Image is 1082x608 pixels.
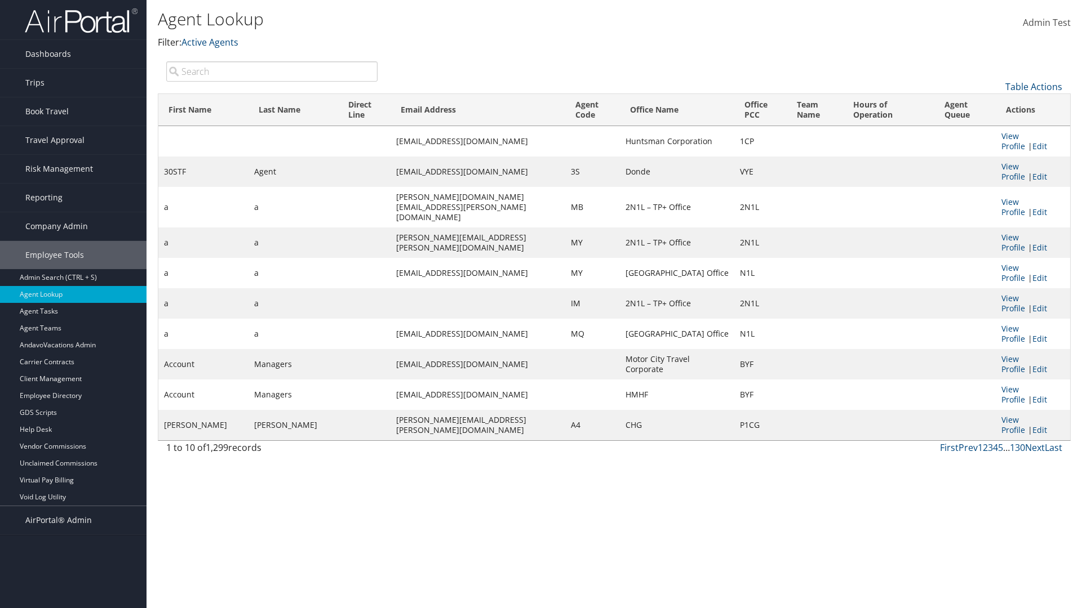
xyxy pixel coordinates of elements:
span: AirPortal® Admin [25,506,92,534]
td: N1L [734,319,787,349]
th: Agent Code: activate to sort column ascending [565,94,620,126]
td: a [158,227,249,258]
td: Motor City Travel Corporate [620,349,734,379]
td: | [996,227,1070,258]
a: Edit [1032,242,1047,253]
td: a [249,258,339,288]
td: BYF [734,349,787,379]
td: | [996,319,1070,349]
td: P1CG [734,410,787,440]
a: Edit [1032,333,1047,344]
td: Managers [249,379,339,410]
td: 2N1L – TP+ Office [620,288,734,319]
td: | [996,258,1070,288]
a: Active Agents [181,36,238,48]
a: Edit [1032,303,1047,314]
td: 2N1L – TP+ Office [620,227,734,258]
a: 3 [988,441,993,454]
span: Trips [25,69,45,97]
td: BYF [734,379,787,410]
a: Edit [1032,364,1047,374]
a: 2 [983,441,988,454]
td: | [996,410,1070,440]
td: Donde [620,157,734,187]
a: Edit [1032,171,1047,182]
td: CHG [620,410,734,440]
td: MB [565,187,620,227]
td: a [249,227,339,258]
td: 2N1L [734,187,787,227]
h1: Agent Lookup [158,7,766,31]
td: [EMAIL_ADDRESS][DOMAIN_NAME] [391,319,565,349]
td: N1L [734,258,787,288]
a: Edit [1032,207,1047,217]
td: 1CP [734,126,787,157]
td: 30STF [158,157,249,187]
td: [EMAIL_ADDRESS][DOMAIN_NAME] [391,157,565,187]
td: Managers [249,349,339,379]
th: Team Name: activate to sort column ascending [787,94,843,126]
a: View Profile [1001,262,1025,283]
a: View Profile [1001,232,1025,253]
th: Direct Line: activate to sort column ascending [338,94,391,126]
td: [EMAIL_ADDRESS][DOMAIN_NAME] [391,349,565,379]
td: [PERSON_NAME][EMAIL_ADDRESS][PERSON_NAME][DOMAIN_NAME] [391,410,565,440]
td: MY [565,227,620,258]
a: Edit [1032,424,1047,435]
p: Filter: [158,35,766,50]
td: VYE [734,157,787,187]
a: 1 [978,441,983,454]
a: 5 [998,441,1003,454]
span: Risk Management [25,155,93,183]
td: 2N1L – TP+ Office [620,187,734,227]
th: Hours of Operation: activate to sort column ascending [843,94,934,126]
th: Actions [996,94,1070,126]
td: | [996,349,1070,379]
td: [EMAIL_ADDRESS][DOMAIN_NAME] [391,126,565,157]
a: Prev [959,441,978,454]
a: View Profile [1001,131,1025,151]
td: a [158,319,249,349]
td: | [996,126,1070,157]
td: [GEOGRAPHIC_DATA] Office [620,258,734,288]
span: … [1003,441,1010,454]
a: Table Actions [1005,81,1062,93]
a: View Profile [1001,196,1025,217]
td: a [249,288,339,319]
a: Edit [1032,141,1047,151]
th: Office PCC: activate to sort column ascending [734,94,787,126]
td: | [996,288,1070,319]
td: [PERSON_NAME][EMAIL_ADDRESS][PERSON_NAME][DOMAIN_NAME] [391,227,565,258]
a: View Profile [1001,414,1025,435]
td: 2N1L [734,288,787,319]
td: 2N1L [734,227,787,258]
input: Search [166,61,378,82]
td: [PERSON_NAME][DOMAIN_NAME][EMAIL_ADDRESS][PERSON_NAME][DOMAIN_NAME] [391,187,565,227]
td: IM [565,288,620,319]
td: a [249,319,339,349]
a: Last [1045,441,1062,454]
td: a [249,187,339,227]
td: [PERSON_NAME] [158,410,249,440]
a: Admin Test [1023,6,1071,41]
a: Edit [1032,394,1047,405]
th: Email Address: activate to sort column ascending [391,94,565,126]
td: [PERSON_NAME] [249,410,339,440]
span: Reporting [25,184,63,212]
th: Agent Queue: activate to sort column ascending [934,94,996,126]
td: 3S [565,157,620,187]
td: Account [158,379,249,410]
a: View Profile [1001,323,1025,344]
td: MY [565,258,620,288]
td: a [158,187,249,227]
div: 1 to 10 of records [166,441,378,460]
span: Employee Tools [25,241,84,269]
td: | [996,157,1070,187]
td: Huntsman Corporation [620,126,734,157]
td: | [996,379,1070,410]
th: First Name: activate to sort column descending [158,94,249,126]
a: View Profile [1001,354,1025,374]
td: HMHF [620,379,734,410]
td: MQ [565,319,620,349]
a: 130 [1010,441,1025,454]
